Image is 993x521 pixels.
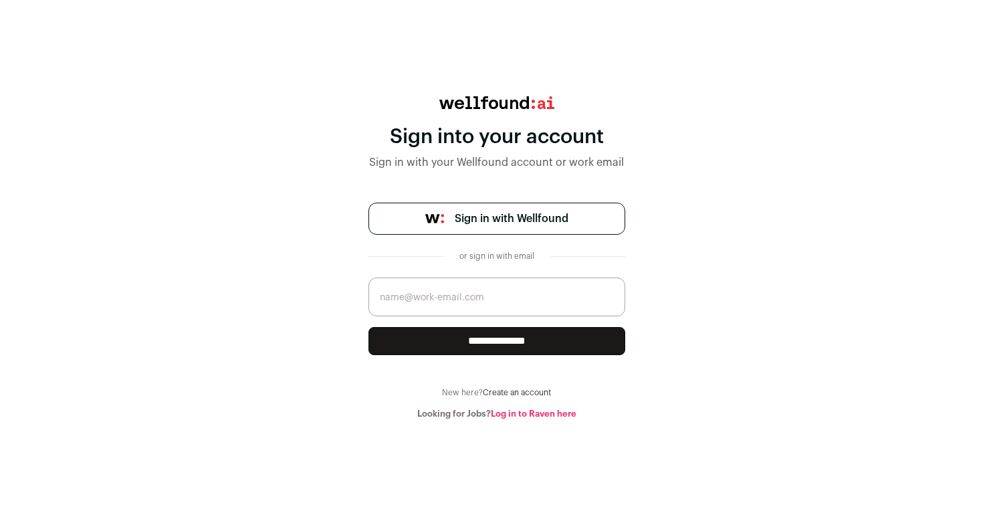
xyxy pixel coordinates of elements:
[455,211,568,227] span: Sign in with Wellfound
[368,125,625,149] div: Sign into your account
[368,278,625,316] input: name@work-email.com
[439,96,554,109] img: wellfound:ai
[368,387,625,398] div: New here?
[368,203,625,235] a: Sign in with Wellfound
[454,251,540,262] div: or sign in with email
[368,409,625,419] div: Looking for Jobs?
[483,389,551,397] a: Create an account
[368,154,625,171] div: Sign in with your Wellfound account or work email
[491,409,576,418] a: Log in to Raven here
[425,214,444,223] img: wellfound-symbol-flush-black-fb3c872781a75f747ccb3a119075da62bfe97bd399995f84a933054e44a575c4.png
